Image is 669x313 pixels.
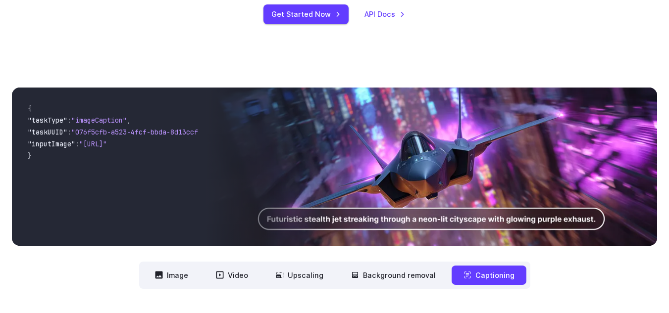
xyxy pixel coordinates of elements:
span: : [67,116,71,125]
span: "[URL]" [79,139,107,148]
span: "imageCaption" [71,116,127,125]
button: Image [143,266,200,285]
span: : [67,128,71,136]
a: API Docs [364,8,405,20]
span: "taskType" [28,116,67,125]
span: } [28,151,32,160]
span: { [28,104,32,113]
button: Captioning [452,266,526,285]
span: "076f5cfb-a523-4fcf-bbda-8d13ccf32a75" [71,128,222,136]
span: : [75,139,79,148]
button: Upscaling [264,266,335,285]
img: Futuristic stealth jet streaking through a neon-lit cityscape with glowing purple exhaust [206,88,657,246]
a: Get Started Now [263,4,349,24]
span: "taskUUID" [28,128,67,136]
button: Background removal [339,266,448,285]
span: , [127,116,131,125]
span: "inputImage" [28,139,75,148]
button: Video [204,266,260,285]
